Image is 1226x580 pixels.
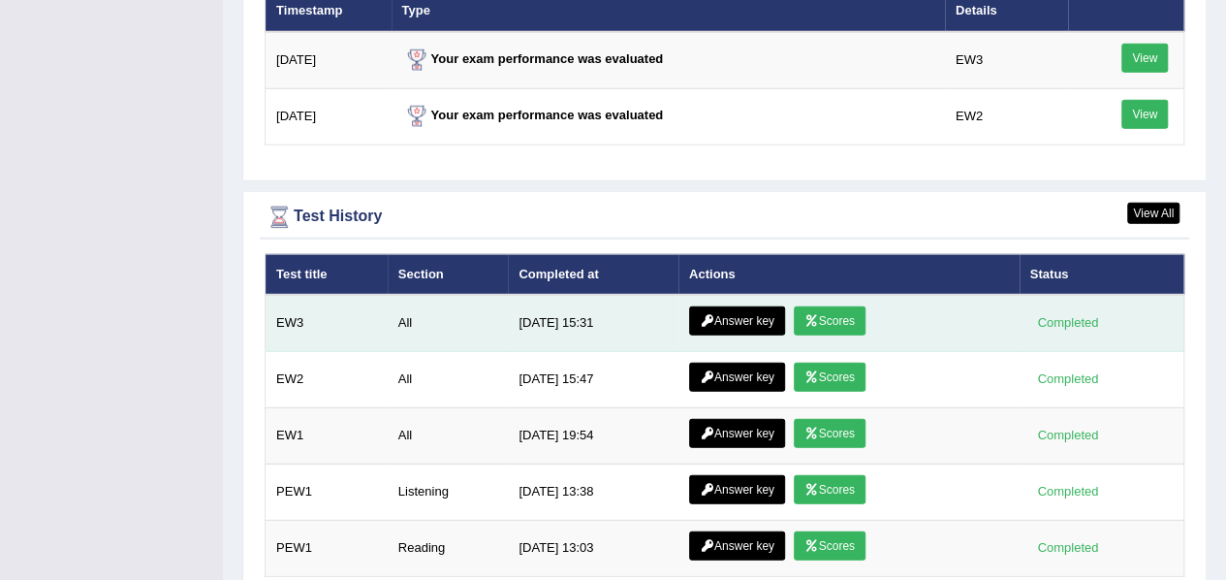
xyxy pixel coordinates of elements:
[388,295,509,352] td: All
[388,352,509,408] td: All
[1121,44,1168,73] a: View
[794,306,865,336] a: Scores
[388,408,509,465] td: All
[794,419,865,448] a: Scores
[266,88,392,145] td: [DATE]
[1030,482,1106,502] div: Completed
[689,419,785,448] a: Answer key
[508,254,678,295] th: Completed at
[1030,426,1106,446] div: Completed
[266,254,388,295] th: Test title
[508,295,678,352] td: [DATE] 15:31
[388,254,509,295] th: Section
[388,465,509,521] td: Listening
[402,108,664,122] strong: Your exam performance was evaluated
[508,408,678,465] td: [DATE] 19:54
[266,408,388,465] td: EW1
[689,363,785,392] a: Answer key
[945,88,1068,145] td: EW2
[794,475,865,504] a: Scores
[794,532,865,561] a: Scores
[266,465,388,521] td: PEW1
[508,465,678,521] td: [DATE] 13:38
[1020,254,1184,295] th: Status
[1030,538,1106,559] div: Completed
[508,352,678,408] td: [DATE] 15:47
[689,532,785,561] a: Answer key
[266,32,392,89] td: [DATE]
[266,352,388,408] td: EW2
[794,363,865,392] a: Scores
[266,295,388,352] td: EW3
[1030,313,1106,334] div: Completed
[1121,100,1168,129] a: View
[1127,203,1179,224] a: View All
[266,521,388,577] td: PEW1
[508,521,678,577] td: [DATE] 13:03
[1030,370,1106,390] div: Completed
[402,51,664,66] strong: Your exam performance was evaluated
[689,306,785,336] a: Answer key
[678,254,1020,295] th: Actions
[945,32,1068,89] td: EW3
[388,521,509,577] td: Reading
[265,203,1184,232] div: Test History
[689,475,785,504] a: Answer key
